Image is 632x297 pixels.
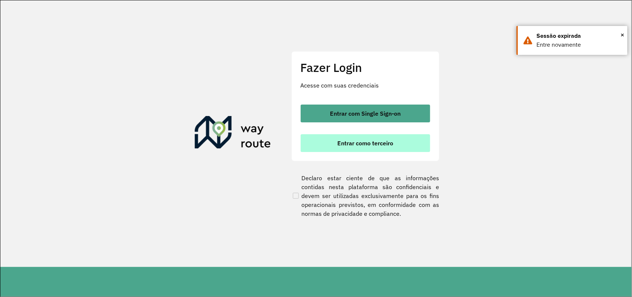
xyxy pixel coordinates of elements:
[301,105,430,122] button: button
[621,29,624,40] button: Close
[337,140,393,146] span: Entrar como terceiro
[330,110,401,116] span: Entrar com Single Sign-on
[301,60,430,75] h2: Fazer Login
[536,32,622,40] div: Sessão expirada
[536,40,622,49] div: Entre novamente
[621,29,624,40] span: ×
[291,174,439,218] label: Declaro estar ciente de que as informações contidas nesta plataforma são confidenciais e devem se...
[301,134,430,152] button: button
[195,116,271,152] img: Roteirizador AmbevTech
[301,81,430,90] p: Acesse com suas credenciais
